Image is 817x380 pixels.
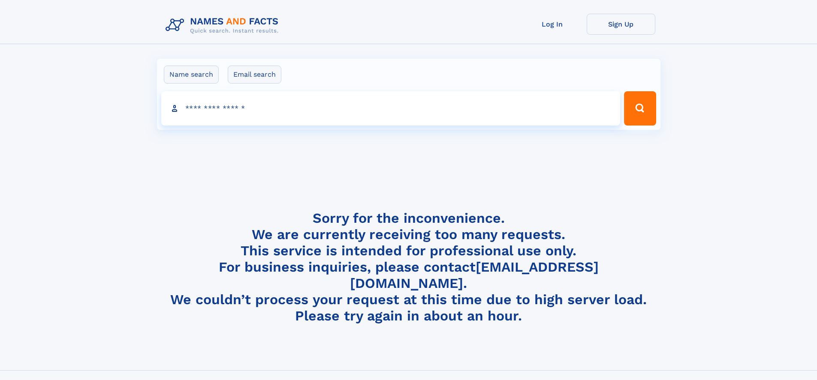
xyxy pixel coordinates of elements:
[350,259,599,291] a: [EMAIL_ADDRESS][DOMAIN_NAME]
[164,66,219,84] label: Name search
[624,91,656,126] button: Search Button
[162,14,286,37] img: Logo Names and Facts
[162,210,655,324] h4: Sorry for the inconvenience. We are currently receiving too many requests. This service is intend...
[518,14,587,35] a: Log In
[161,91,621,126] input: search input
[587,14,655,35] a: Sign Up
[228,66,281,84] label: Email search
